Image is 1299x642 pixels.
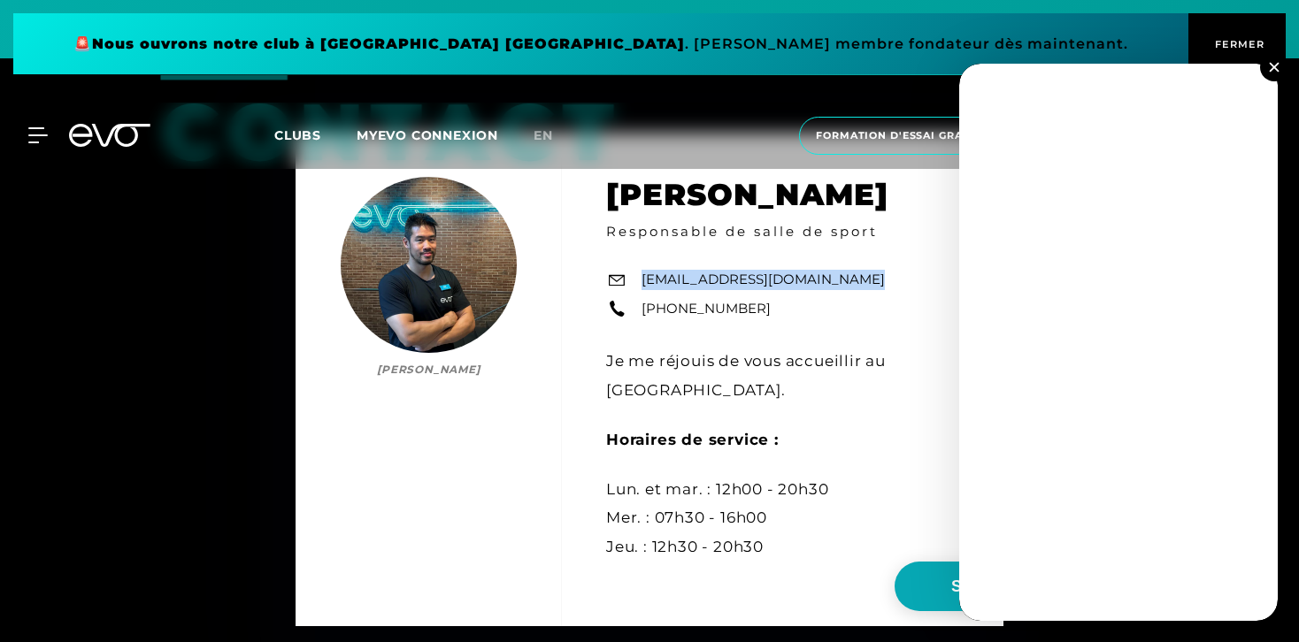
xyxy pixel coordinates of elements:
[1215,38,1264,50] font: FERMER
[816,129,996,141] font: Formation d'essai gratuite
[642,270,885,290] a: [EMAIL_ADDRESS][DOMAIN_NAME]
[534,127,553,143] font: en
[951,577,1242,595] font: Salut athlète ! Que souhaites-tu faire ?
[274,127,321,143] font: Clubs
[642,299,771,319] a: [PHONE_NUMBER]
[274,126,357,143] a: Clubs
[1269,62,1279,72] img: close.svg
[534,126,574,146] a: en
[1188,13,1286,75] button: FERMER
[895,562,1264,611] button: Salut athlète ! Que souhaites-tu faire ?
[357,127,498,143] a: MYEVO CONNEXION
[794,117,1018,155] a: Formation d'essai gratuite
